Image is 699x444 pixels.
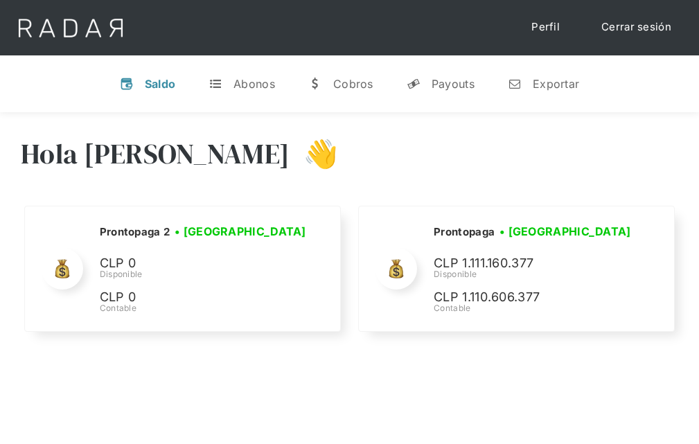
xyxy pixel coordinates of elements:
a: Cerrar sesión [587,14,685,41]
h2: Prontopaga 2 [100,225,170,239]
div: Exportar [533,77,579,91]
div: Cobros [333,77,373,91]
div: w [308,77,322,91]
h3: 👋 [290,136,338,171]
div: Payouts [432,77,475,91]
h3: Hola [PERSON_NAME] [21,136,290,171]
p: CLP 1.111.160.377 [434,254,642,274]
div: Saldo [145,77,176,91]
p: CLP 0 [100,287,308,308]
div: y [407,77,421,91]
h2: Prontopaga [434,225,495,239]
div: Disponible [100,268,311,281]
div: Contable [100,302,311,314]
h3: • [GEOGRAPHIC_DATA] [499,223,631,240]
div: Contable [434,302,642,314]
a: Perfil [517,14,574,41]
div: t [209,77,222,91]
p: CLP 1.110.606.377 [434,287,642,308]
p: CLP 0 [100,254,308,274]
div: n [508,77,522,91]
h3: • [GEOGRAPHIC_DATA] [175,223,306,240]
div: v [120,77,134,91]
div: Disponible [434,268,642,281]
div: Abonos [233,77,275,91]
